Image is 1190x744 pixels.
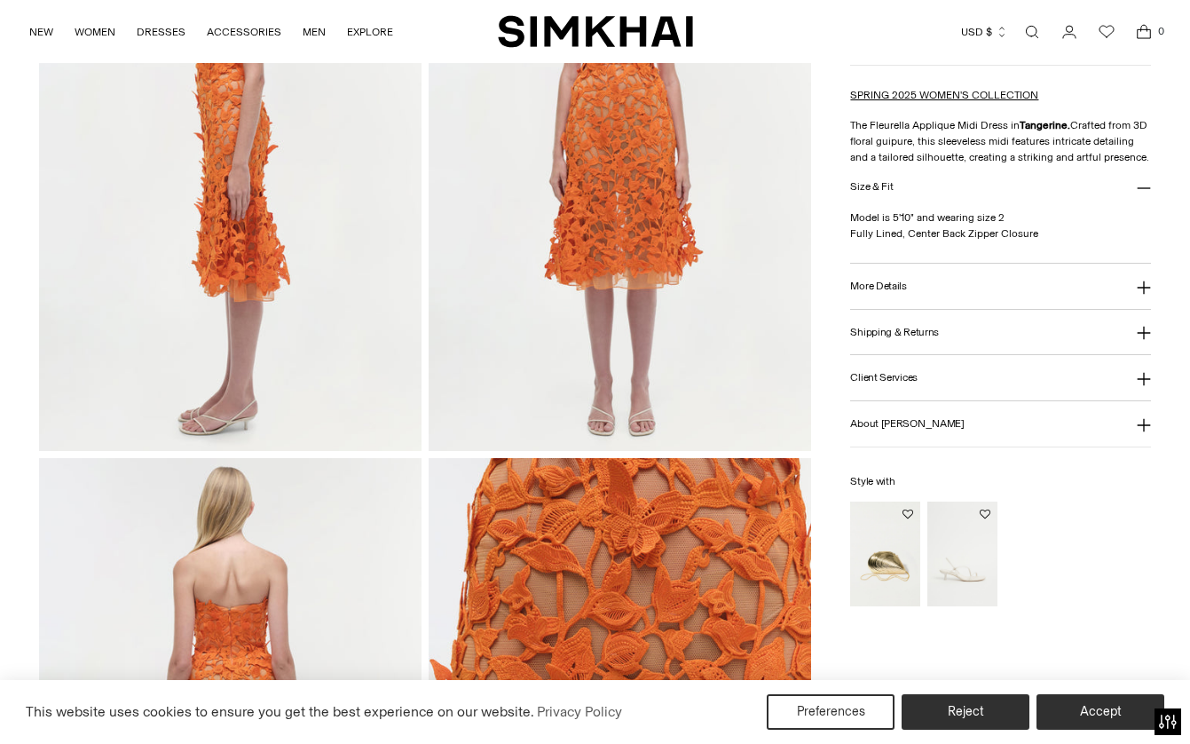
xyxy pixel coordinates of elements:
button: About [PERSON_NAME] [850,401,1150,447]
button: Add to Wishlist [980,509,990,519]
a: NEW [29,12,53,51]
p: The Fleurella Applique Midi Dress in Crafted from 3D floral guipure, this sleeveless midi feature... [850,117,1150,165]
h3: Shipping & Returns [850,327,939,338]
h3: Client Services [850,372,918,384]
button: Accept [1036,694,1164,730]
strong: Tangerine. [1020,119,1070,131]
a: ACCESSORIES [207,12,281,51]
button: Preferences [767,694,894,730]
h3: More Details [850,281,906,292]
a: Wishlist [1089,14,1124,50]
button: More Details [850,264,1150,309]
a: Open search modal [1014,14,1050,50]
button: Shipping & Returns [850,310,1150,355]
img: Bridget Metal Oyster Clutch [850,502,920,606]
span: 0 [1153,23,1169,39]
a: DRESSES [137,12,185,51]
button: Client Services [850,355,1150,400]
a: Open cart modal [1126,14,1162,50]
a: Privacy Policy (opens in a new tab) [534,699,625,725]
iframe: Sign Up via Text for Offers [14,677,178,730]
h3: Size & Fit [850,181,893,193]
button: Reject [902,694,1029,730]
button: Size & Fit [850,165,1150,210]
h6: Style with [850,476,1150,487]
a: SIMKHAI [498,14,693,49]
span: This website uses cookies to ensure you get the best experience on our website. [26,703,534,720]
a: SPRING 2025 WOMEN'S COLLECTION [850,89,1038,101]
img: Cedonia Kitten Heel Sandal [927,502,997,606]
a: Go to the account page [1052,14,1087,50]
button: Add to Wishlist [902,509,913,519]
p: Model is 5'10" and wearing size 2 Fully Lined, Center Back Zipper Closure [850,210,1150,241]
a: EXPLORE [347,12,393,51]
h3: About [PERSON_NAME] [850,418,964,430]
a: MEN [303,12,326,51]
a: WOMEN [75,12,115,51]
button: USD $ [961,12,1008,51]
